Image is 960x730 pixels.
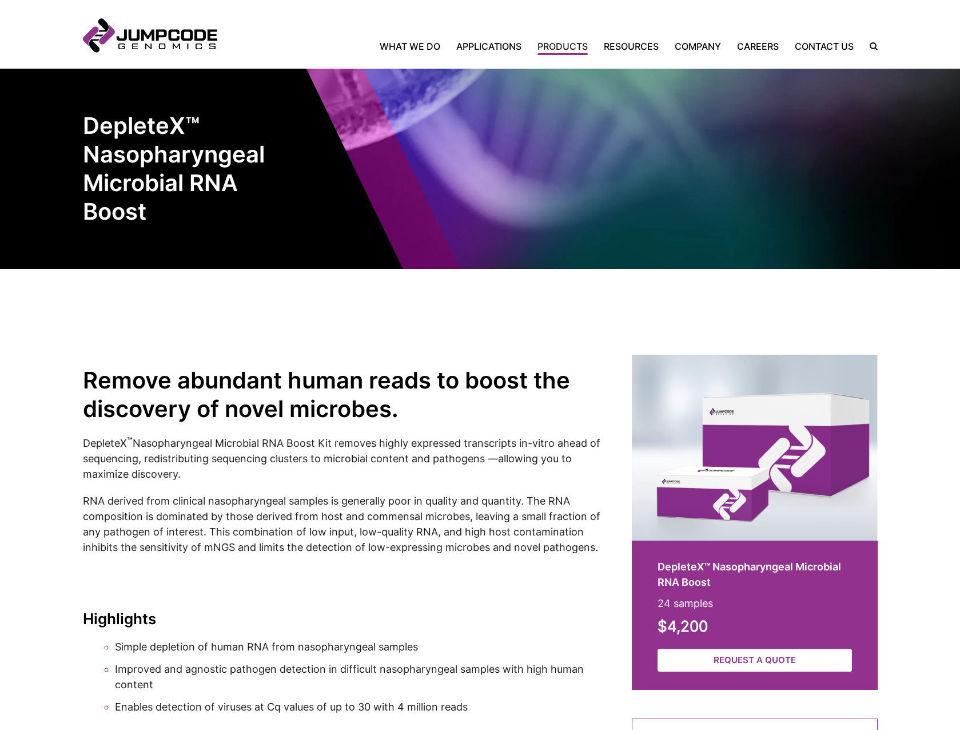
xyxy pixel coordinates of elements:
[658,649,852,672] a: Request a Quote
[729,39,787,53] a: Careers
[127,436,133,445] sup: ™
[83,366,603,423] h2: Remove abundant human reads to boost the discovery of novel microbes.
[380,39,448,53] a: What We Do
[667,39,729,53] a: Company
[658,617,708,635] strong: $4,200
[658,596,852,611] p: 24 samples
[83,435,603,482] p: DepleteX Nasopharyngeal Microbial RNA Boost Kit removes highly expressed transcripts in-vitro ahe...
[658,559,852,590] h2: DepleteX™ Nasopharyngeal Microbial RNA Boost
[217,39,862,53] nav: Primary Navigation
[448,39,529,53] a: Applications
[83,493,603,555] p: RNA derived from clinical nasopharyngeal samples is generally poor in quality and quantity. The R...
[596,39,667,53] a: Resources
[83,610,603,628] h3: Highlights
[115,661,603,692] li: Improved and agnostic pathogen detection in difficult nasopharyngeal samples with high human content
[529,39,596,53] a: Products
[115,639,603,654] li: Simple depletion of human RNA from nasopharyngeal samples
[115,699,603,715] li: Enables detection of viruses at Cq values of up to 30 with 4 million reads
[787,39,862,53] a: Contact Us
[862,42,878,50] label: Search the site.
[83,112,289,226] h1: DepleteX™ Nasopharyngeal Microbial RNA Boost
